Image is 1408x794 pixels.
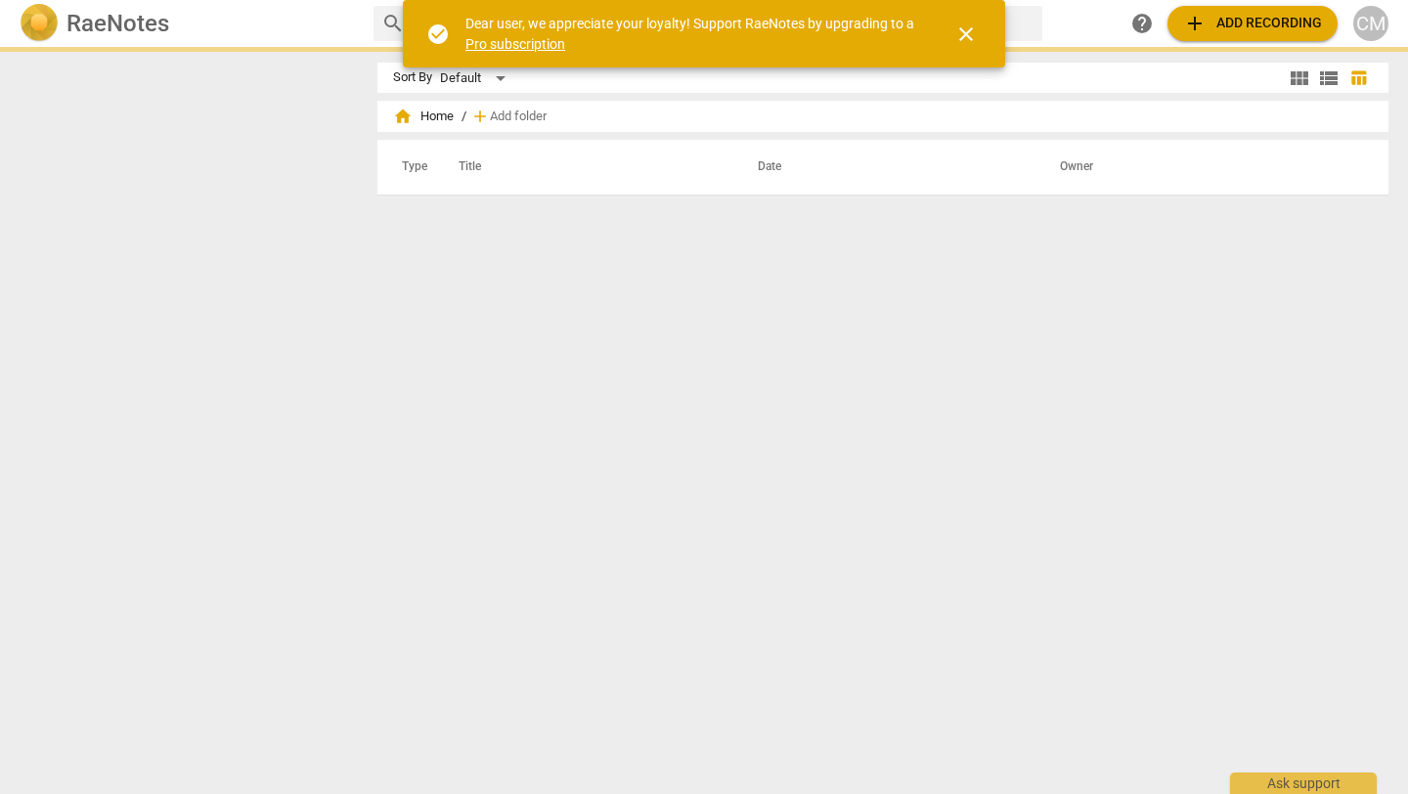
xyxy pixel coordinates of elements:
div: Sort By [393,70,432,85]
span: add [1183,12,1207,35]
button: List view [1314,64,1343,93]
span: Home [393,107,454,126]
span: / [462,110,466,124]
span: view_list [1317,66,1341,90]
th: Type [386,140,435,195]
a: LogoRaeNotes [20,4,358,43]
span: check_circle [426,22,450,46]
a: Help [1124,6,1160,41]
img: Logo [20,4,59,43]
th: Date [734,140,1036,195]
span: view_module [1288,66,1311,90]
span: help [1130,12,1154,35]
div: Dear user, we appreciate your loyalty! Support RaeNotes by upgrading to a [465,14,919,54]
span: home [393,107,413,126]
span: search [381,12,405,35]
span: close [954,22,978,46]
span: table_chart [1349,68,1368,87]
div: Ask support [1230,772,1377,794]
h2: RaeNotes [66,10,169,37]
button: Table view [1343,64,1373,93]
th: Title [435,140,734,195]
span: Add folder [490,110,547,124]
button: Close [943,11,990,58]
button: CM [1353,6,1388,41]
button: Upload [1167,6,1338,41]
button: Tile view [1285,64,1314,93]
span: Add recording [1183,12,1322,35]
span: add [470,107,490,126]
a: Pro subscription [465,36,565,52]
div: Default [440,63,512,94]
th: Owner [1036,140,1368,195]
